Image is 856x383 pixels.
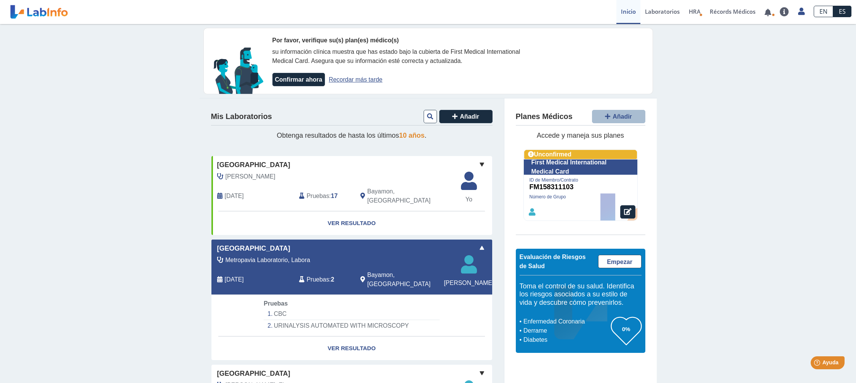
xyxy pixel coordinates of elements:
span: Añadir [613,113,632,120]
span: Bayamon, PR [367,270,451,289]
span: [GEOGRAPHIC_DATA] [217,369,290,379]
button: Añadir [439,110,493,123]
span: Obtenga resultados de hasta los últimos . [277,132,426,139]
button: Confirmar ahora [272,73,325,86]
span: Empezar [607,259,632,265]
a: EN [814,6,833,17]
a: ES [833,6,851,17]
h4: Mis Laboratorios [211,112,272,121]
h5: Toma el control de su salud. Identifica los riesgos asociados a su estilo de vida y descubre cómo... [520,282,642,307]
div: Por favor, verifique su(s) plan(es) médico(s) [272,36,543,45]
a: Recordar más tarde [329,76,382,83]
a: Empezar [598,255,642,268]
span: [GEOGRAPHIC_DATA] [217,243,290,254]
div: : [293,187,355,205]
li: Diabetes [522,335,611,344]
span: 2025-09-29 [225,275,244,284]
span: Pruebas [307,275,329,284]
b: 17 [331,193,338,199]
button: Añadir [592,110,645,123]
span: [PERSON_NAME] [444,278,494,288]
span: Yo [456,195,482,204]
span: Pruebas [264,300,288,307]
span: Bayamon, PR [367,187,451,205]
span: [GEOGRAPHIC_DATA] [217,160,290,170]
span: HRA [689,8,701,15]
li: Enfermedad Coronaria [522,317,611,326]
span: Añadir [460,113,479,120]
a: Ver Resultado [211,211,492,235]
li: URINALYSIS AUTOMATED WITH MICROSCOPY [264,320,439,332]
h4: Planes Médicos [516,112,573,121]
iframe: Help widget launcher [788,353,848,375]
span: Pruebas [307,191,329,201]
span: 10 años [399,132,425,139]
h3: 0% [611,324,642,334]
li: Derrame [522,326,611,335]
span: Gascot, Javier [226,172,275,181]
li: CBC [264,308,439,320]
a: Ver Resultado [211,336,492,360]
b: 2 [331,276,334,283]
span: Accede y maneja sus planes [537,132,624,139]
span: Metropavia Laboratorio, Labora [226,256,310,265]
span: 2024-04-19 [225,191,244,201]
span: su información clínica muestra que has estado bajo la cubierta de First Medical International Med... [272,48,520,64]
div: : [293,270,355,289]
span: Evaluación de Riesgos de Salud [520,254,586,269]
